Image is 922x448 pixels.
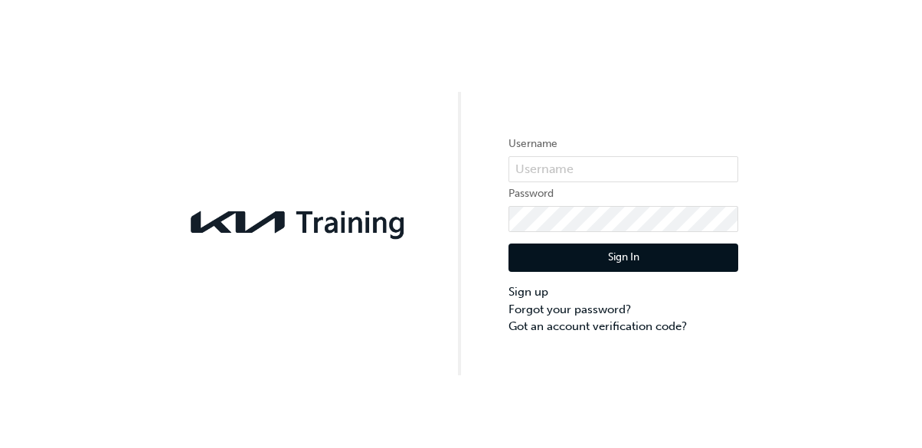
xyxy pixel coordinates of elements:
img: kia-training [184,201,414,243]
label: Username [508,135,738,153]
a: Forgot your password? [508,301,738,319]
button: Sign In [508,244,738,273]
input: Username [508,156,738,182]
label: Password [508,185,738,203]
a: Sign up [508,283,738,301]
a: Got an account verification code? [508,318,738,335]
